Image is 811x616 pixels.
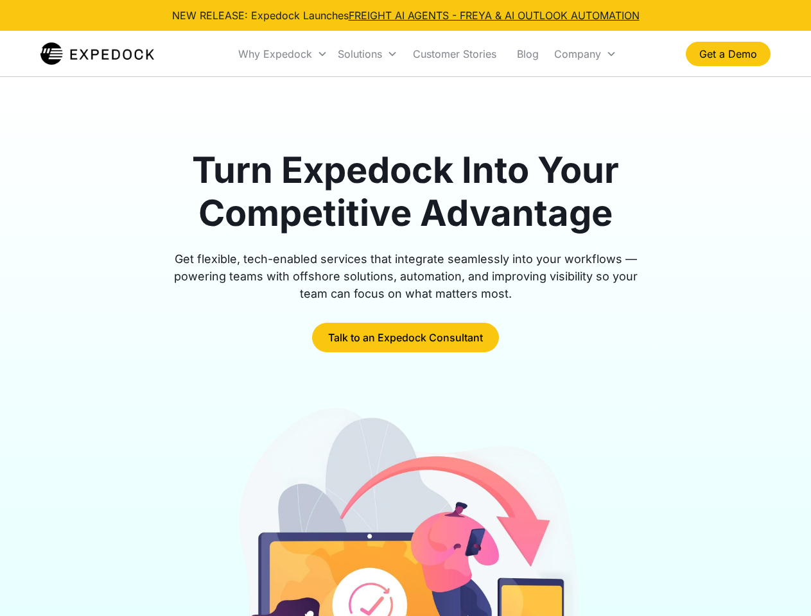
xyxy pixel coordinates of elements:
[40,41,154,67] img: Expedock Logo
[172,8,640,23] div: NEW RELEASE: Expedock Launches
[159,149,652,235] h1: Turn Expedock Into Your Competitive Advantage
[338,47,382,60] div: Solutions
[507,32,549,76] a: Blog
[686,42,771,66] a: Get a Demo
[233,32,333,76] div: Why Expedock
[238,47,312,60] div: Why Expedock
[333,32,403,76] div: Solutions
[554,47,601,60] div: Company
[549,32,622,76] div: Company
[312,323,499,352] a: Talk to an Expedock Consultant
[747,554,811,616] iframe: Chat Widget
[403,32,507,76] a: Customer Stories
[40,41,154,67] a: home
[349,9,640,22] a: FREIGHT AI AGENTS - FREYA & AI OUTLOOK AUTOMATION
[159,250,652,302] div: Get flexible, tech-enabled services that integrate seamlessly into your workflows — powering team...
